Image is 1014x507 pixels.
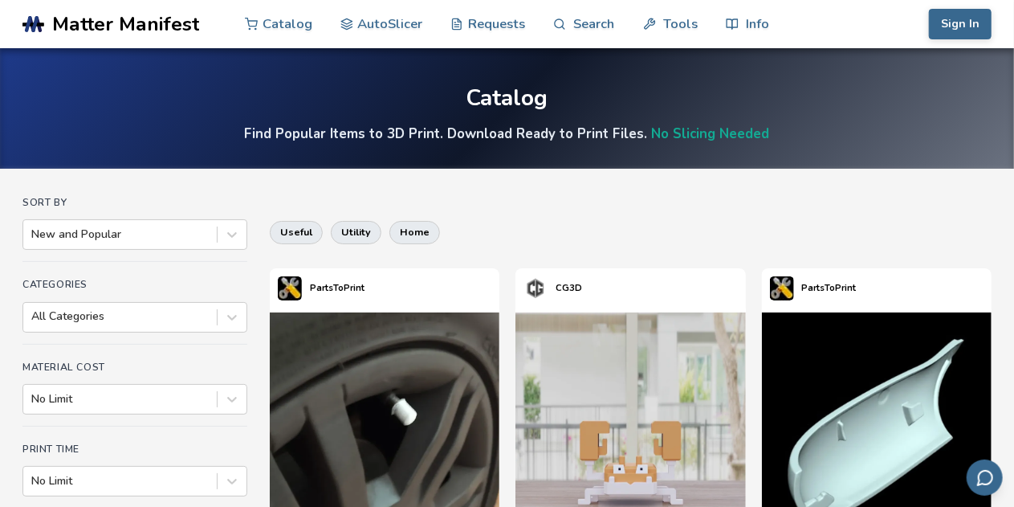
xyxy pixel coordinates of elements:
p: PartsToPrint [310,280,364,296]
h4: Find Popular Items to 3D Print. Download Ready to Print Files. [245,125,770,143]
a: CG3D's profileCG3D [515,268,590,309]
a: No Slicing Needed [652,125,770,143]
p: PartsToPrint [802,280,857,296]
button: Send feedback via email [967,460,1003,496]
span: Matter Manifest [52,13,199,35]
button: home [389,221,440,243]
h4: Categories [22,279,247,290]
h4: Print Time [22,444,247,455]
img: CG3D's profile [523,276,548,301]
input: No Limit [31,393,35,406]
a: PartsToPrint's profilePartsToPrint [270,268,373,309]
input: No Limit [31,475,35,488]
img: PartsToPrint's profile [278,276,302,301]
input: New and Popular [31,228,35,241]
input: All Categories [31,310,35,323]
img: PartsToPrint's profile [770,276,794,301]
h4: Sort By [22,197,247,208]
button: Sign In [929,9,992,39]
a: PartsToPrint's profilePartsToPrint [762,268,865,309]
button: utility [331,221,381,243]
h4: Material Cost [22,362,247,373]
button: useful [270,221,323,243]
p: CG3D [556,280,582,296]
div: Catalog [466,86,548,111]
